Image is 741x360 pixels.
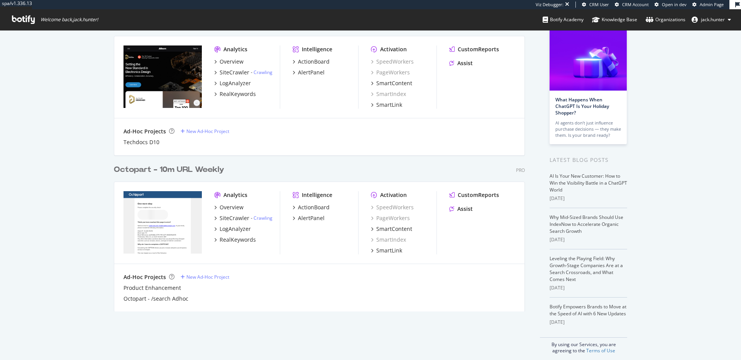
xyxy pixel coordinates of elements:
[646,16,685,24] div: Organizations
[371,58,414,66] a: SpeedWorkers
[123,45,202,108] img: altium.com
[376,79,412,87] div: SmartContent
[371,236,406,244] a: SmartIndex
[550,156,627,164] div: Latest Blog Posts
[550,319,627,326] div: [DATE]
[181,274,229,280] a: New Ad-Hoc Project
[692,2,724,8] a: Admin Page
[646,9,685,30] a: Organizations
[458,191,499,199] div: CustomReports
[449,59,473,67] a: Assist
[41,17,98,23] span: Welcome back, jack.hunter !
[186,128,229,135] div: New Ad-Hoc Project
[371,225,412,233] a: SmartContent
[380,45,407,53] div: Activation
[376,247,402,254] div: SmartLink
[114,164,224,175] div: Octopart - 10m URL Weekly
[371,204,414,211] a: SpeedWorkers
[223,45,247,53] div: Analytics
[685,13,737,26] button: jack.hunter
[458,45,499,53] div: CustomReports
[298,214,325,222] div: AlertPanel
[298,204,330,211] div: ActionBoard
[592,16,637,24] div: Knowledge Base
[214,204,244,211] a: Overview
[550,284,627,291] div: [DATE]
[214,236,256,244] a: RealKeywords
[220,90,256,98] div: RealKeywords
[380,191,407,199] div: Activation
[186,274,229,280] div: New Ad-Hoc Project
[214,69,272,76] a: SiteCrawler- Crawling
[516,167,525,173] div: Pro
[543,9,584,30] a: Botify Academy
[214,214,272,222] a: SiteCrawler- Crawling
[220,225,251,233] div: LogAnalyzer
[457,205,473,213] div: Assist
[123,128,166,135] div: Ad-Hoc Projects
[371,79,412,87] a: SmartContent
[123,191,202,254] img: octopart.com
[655,2,687,8] a: Open in dev
[251,215,272,221] div: -
[254,69,272,76] a: Crawling
[220,58,244,66] div: Overview
[555,120,621,138] div: AI agents don’t just influence purchase decisions — they make them. Is your brand ready?
[449,191,499,199] a: CustomReports
[550,214,623,234] a: Why Mid-Sized Brands Should Use IndexNow to Accelerate Organic Search Growth
[592,9,637,30] a: Knowledge Base
[214,225,251,233] a: LogAnalyzer
[220,69,249,76] div: SiteCrawler
[123,138,159,146] a: Techdocs D10
[550,255,623,283] a: Leveling the Playing Field: Why Growth-Stage Companies Are at a Search Crossroads, and What Comes...
[376,225,412,233] div: SmartContent
[371,90,406,98] a: SmartIndex
[220,236,256,244] div: RealKeywords
[302,191,332,199] div: Intelligence
[550,173,627,193] a: AI Is Your New Customer: How to Win the Visibility Battle in a ChatGPT World
[457,59,473,67] div: Assist
[371,214,410,222] a: PageWorkers
[622,2,649,7] span: CRM Account
[214,58,244,66] a: Overview
[302,45,332,53] div: Intelligence
[251,69,272,76] div: -
[123,284,181,292] a: Product Enhancement
[550,303,626,317] a: Botify Empowers Brands to Move at the Speed of AI with 6 New Updates
[662,2,687,7] span: Open in dev
[701,16,725,23] span: jack.hunter
[293,204,330,211] a: ActionBoard
[449,205,473,213] a: Assist
[220,204,244,211] div: Overview
[543,16,584,24] div: Botify Academy
[223,191,247,199] div: Analytics
[214,79,251,87] a: LogAnalyzer
[293,214,325,222] a: AlertPanel
[376,101,402,109] div: SmartLink
[540,337,627,354] div: By using our Services, you are agreeing to the
[114,164,227,175] a: Octopart - 10m URL Weekly
[550,195,627,202] div: [DATE]
[589,2,609,7] span: CRM User
[114,9,531,311] div: grid
[586,347,615,354] a: Terms of Use
[181,128,229,135] a: New Ad-Hoc Project
[220,79,251,87] div: LogAnalyzer
[220,214,249,222] div: SiteCrawler
[254,215,272,221] a: Crawling
[550,29,627,91] img: What Happens When ChatGPT Is Your Holiday Shopper?
[371,101,402,109] a: SmartLink
[371,69,410,76] a: PageWorkers
[582,2,609,8] a: CRM User
[615,2,649,8] a: CRM Account
[550,236,627,243] div: [DATE]
[123,273,166,281] div: Ad-Hoc Projects
[536,2,563,8] div: Viz Debugger:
